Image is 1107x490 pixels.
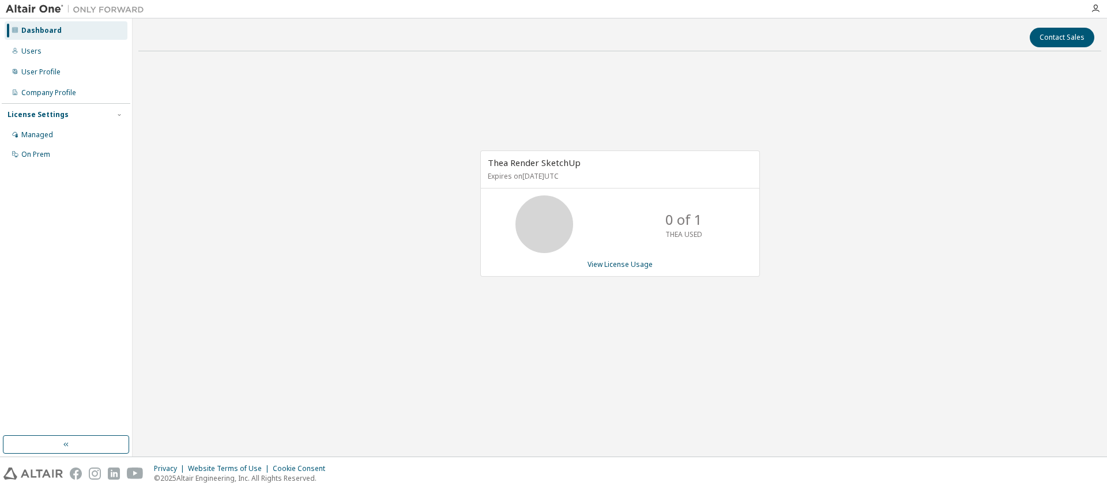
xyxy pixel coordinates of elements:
img: youtube.svg [127,468,144,480]
img: linkedin.svg [108,468,120,480]
div: Managed [21,130,53,140]
p: Expires on [DATE] UTC [488,171,750,181]
div: License Settings [7,110,69,119]
img: altair_logo.svg [3,468,63,480]
p: THEA USED [665,229,702,239]
div: Privacy [154,464,188,473]
img: facebook.svg [70,468,82,480]
img: instagram.svg [89,468,101,480]
div: Dashboard [21,26,62,35]
a: View License Usage [588,259,653,269]
div: Website Terms of Use [188,464,273,473]
div: User Profile [21,67,61,77]
div: Cookie Consent [273,464,332,473]
div: Users [21,47,42,56]
div: Company Profile [21,88,76,97]
img: Altair One [6,3,150,15]
span: Thea Render SketchUp [488,157,581,168]
p: © 2025 Altair Engineering, Inc. All Rights Reserved. [154,473,332,483]
div: On Prem [21,150,50,159]
p: 0 of 1 [665,210,702,229]
button: Contact Sales [1030,28,1094,47]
